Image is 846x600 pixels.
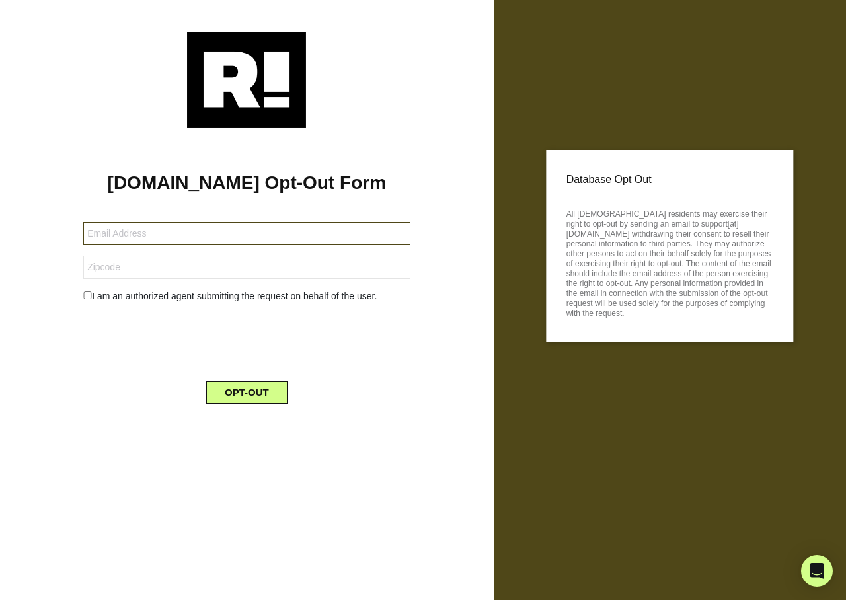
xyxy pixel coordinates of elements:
p: Database Opt Out [566,170,773,190]
div: Open Intercom Messenger [801,555,833,587]
div: I am an authorized agent submitting the request on behalf of the user. [73,289,420,303]
p: All [DEMOGRAPHIC_DATA] residents may exercise their right to opt-out by sending an email to suppo... [566,206,773,319]
iframe: reCAPTCHA [146,314,347,365]
input: Zipcode [83,256,410,279]
img: Retention.com [187,32,306,128]
h1: [DOMAIN_NAME] Opt-Out Form [20,172,474,194]
button: OPT-OUT [206,381,288,404]
input: Email Address [83,222,410,245]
